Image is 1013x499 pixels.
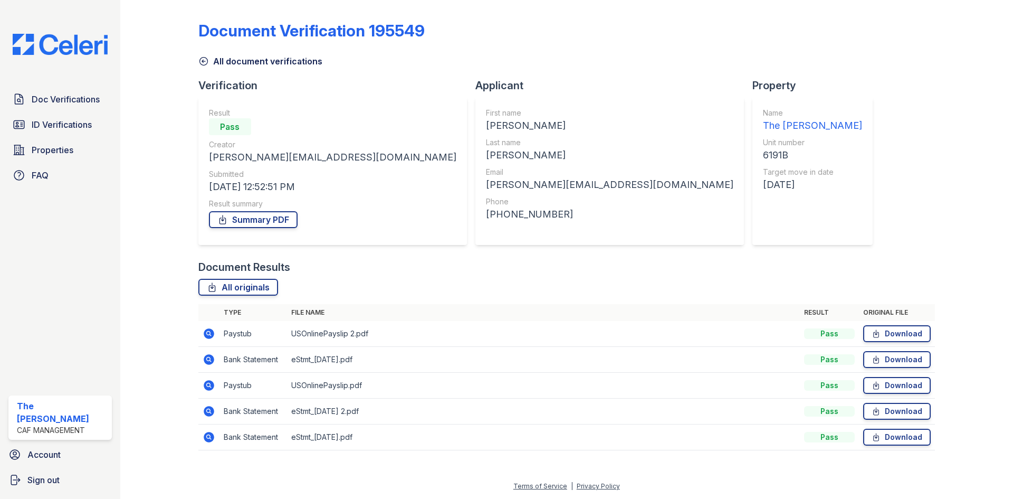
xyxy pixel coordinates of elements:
[486,196,733,207] div: Phone
[209,199,456,209] div: Result summary
[287,425,800,450] td: eStmt_[DATE].pdf
[863,377,931,394] a: Download
[577,482,620,490] a: Privacy Policy
[198,55,322,68] a: All document verifications
[4,34,116,55] img: CE_Logo_Blue-a8612792a0a2168367f1c8372b55b34899dd931a85d93a1a3d3e32e68fde9ad4.png
[287,347,800,373] td: eStmt_[DATE].pdf
[4,444,116,465] a: Account
[198,21,425,40] div: Document Verification 195549
[752,78,881,93] div: Property
[287,321,800,347] td: USOnlinePayslip 2.pdf
[32,118,92,131] span: ID Verifications
[198,260,290,275] div: Document Results
[486,177,733,192] div: [PERSON_NAME][EMAIL_ADDRESS][DOMAIN_NAME]
[804,328,855,339] div: Pass
[209,180,456,194] div: [DATE] 12:52:51 PM
[287,373,800,399] td: USOnlinePayslip.pdf
[486,118,733,133] div: [PERSON_NAME]
[32,169,49,182] span: FAQ
[804,406,855,417] div: Pass
[486,108,733,118] div: First name
[800,304,859,321] th: Result
[486,167,733,177] div: Email
[4,469,116,491] a: Sign out
[513,482,567,490] a: Terms of Service
[863,403,931,420] a: Download
[8,165,112,186] a: FAQ
[219,321,287,347] td: Paystub
[763,177,862,192] div: [DATE]
[27,474,60,486] span: Sign out
[486,207,733,222] div: [PHONE_NUMBER]
[32,144,73,156] span: Properties
[8,114,112,135] a: ID Verifications
[17,400,108,425] div: The [PERSON_NAME]
[219,425,287,450] td: Bank Statement
[763,108,862,133] a: Name The [PERSON_NAME]
[209,139,456,150] div: Creator
[287,399,800,425] td: eStmt_[DATE] 2.pdf
[763,137,862,148] div: Unit number
[763,108,862,118] div: Name
[209,150,456,165] div: [PERSON_NAME][EMAIL_ADDRESS][DOMAIN_NAME]
[219,373,287,399] td: Paystub
[763,118,862,133] div: The [PERSON_NAME]
[763,148,862,163] div: 6191B
[486,137,733,148] div: Last name
[8,139,112,161] a: Properties
[219,304,287,321] th: Type
[763,167,862,177] div: Target move in date
[486,148,733,163] div: [PERSON_NAME]
[27,448,61,461] span: Account
[475,78,752,93] div: Applicant
[863,325,931,342] a: Download
[804,432,855,442] div: Pass
[209,169,456,180] div: Submitted
[8,89,112,110] a: Doc Verifications
[287,304,800,321] th: File name
[198,279,278,296] a: All originals
[219,347,287,373] td: Bank Statement
[863,351,931,368] a: Download
[17,425,108,436] div: CAF Management
[209,118,251,135] div: Pass
[863,429,931,446] a: Download
[859,304,935,321] th: Original file
[209,211,298,228] a: Summary PDF
[198,78,475,93] div: Verification
[209,108,456,118] div: Result
[804,354,855,365] div: Pass
[804,380,855,391] div: Pass
[219,399,287,425] td: Bank Statement
[571,482,573,490] div: |
[32,93,100,106] span: Doc Verifications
